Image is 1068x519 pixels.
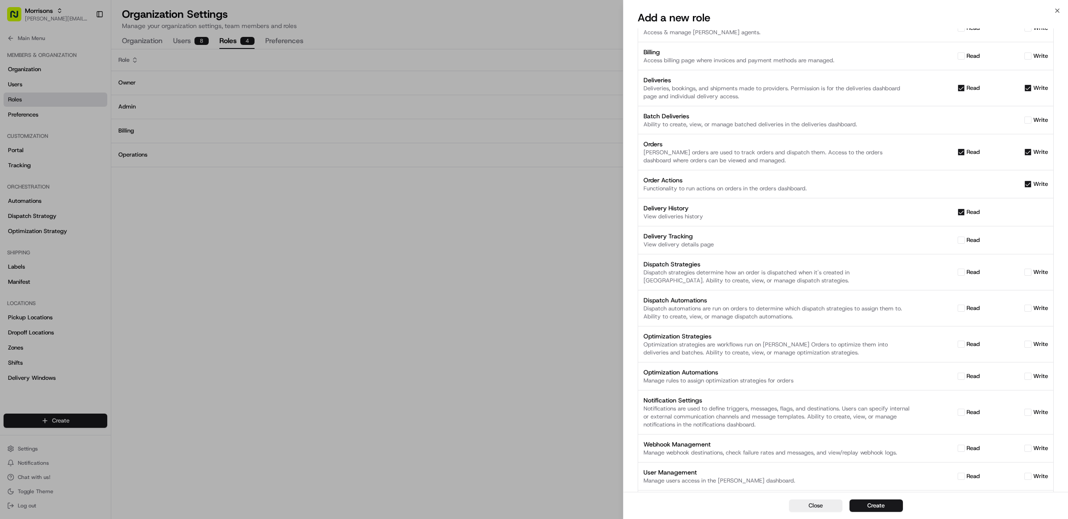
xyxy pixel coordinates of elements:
label: read [967,444,980,452]
div: Manage webhook destinations, check failure rates and messages, and view/replay webhook logs. [643,449,910,457]
span: [DATE] [79,162,97,169]
div: 💻 [75,200,82,207]
label: write [1033,304,1048,312]
div: 📗 [9,200,16,207]
div: [PERSON_NAME] orders are used to track orders and dispatch them. Access to the orders dashboard w... [643,149,910,165]
a: Powered byPylon [63,220,108,227]
span: [DATE] [79,138,97,145]
div: Ability to create, view, or manage batched deliveries in the deliveries dashboard. [643,121,910,129]
span: [PERSON_NAME] [28,162,72,169]
label: read [967,268,980,276]
div: Access billing page where invoices and payment methods are managed. [643,56,910,64]
div: Optimization Automations [643,368,910,377]
label: write [1033,116,1048,124]
p: Welcome 👋 [9,36,162,50]
div: View deliveries history [643,213,910,221]
span: API Documentation [84,199,143,208]
h2: Add a new role [638,11,1054,25]
div: Webhook Management [643,440,910,449]
div: Delivery History [643,204,910,213]
img: Ami Wang [9,153,23,168]
label: write [1033,472,1048,480]
div: Deliveries, bookings, and shipments made to providers. Permission is for the deliveries dashboard... [643,84,910,101]
label: read [967,340,980,348]
label: read [967,52,980,60]
div: View delivery details page [643,241,910,249]
label: read [967,236,980,244]
a: 💻API Documentation [72,195,146,211]
label: write [1033,408,1048,416]
div: Dispatch automations are run on orders to determine which dispatch strategies to assign them to. ... [643,305,910,321]
div: Past conversations [9,116,60,123]
div: User Management [643,468,910,477]
div: Functionality to run actions on orders in the orders dashboard. [643,185,910,193]
div: Manage users access in the [PERSON_NAME] dashboard. [643,477,910,485]
label: write [1033,84,1048,92]
button: Start new chat [151,88,162,98]
div: We're available if you need us! [40,94,122,101]
div: Notifications are used to define triggers, messages, flags, and destinations. Users can specify i... [643,405,910,429]
div: Dispatch Strategies [643,260,910,269]
div: Optimization Strategies [643,332,910,341]
button: Close [789,499,842,512]
label: write [1033,444,1048,452]
div: Optimization strategies are workflows run on [PERSON_NAME] Orders to optimize them into deliverie... [643,341,910,357]
label: write [1033,180,1048,188]
button: Create [850,499,903,512]
div: Manage rules to assign optimization strategies for orders [643,377,910,385]
label: write [1033,372,1048,380]
label: write [1033,148,1048,156]
span: Knowledge Base [18,199,68,208]
label: read [967,148,980,156]
a: 📗Knowledge Base [5,195,72,211]
label: read [967,84,980,92]
label: read [967,208,980,216]
div: Batch Deliveries [643,112,910,121]
span: • [74,162,77,169]
label: read [967,304,980,312]
div: Notification Settings [643,396,910,405]
div: Dispatch strategies determine how an order is dispatched when it's created in [GEOGRAPHIC_DATA]. ... [643,269,910,285]
label: read [967,408,980,416]
img: Tiffany Volk [9,129,23,144]
label: read [967,372,980,380]
span: • [74,138,77,145]
div: Delivery Tracking [643,232,910,241]
input: Clear [23,57,147,67]
label: read [967,472,980,480]
img: Nash [9,9,27,27]
span: Pylon [89,221,108,227]
div: Orders [643,140,910,149]
div: Deliveries [643,76,910,84]
span: [PERSON_NAME] [28,138,72,145]
div: Billing [643,48,910,56]
label: write [1033,268,1048,276]
div: Start new chat [40,85,146,94]
img: 1736555255976-a54dd68f-1ca7-489b-9aae-adbdc363a1c4 [9,85,25,101]
img: 4037041995827_4c49e92c6e3ed2e3ec13_72.png [19,85,35,101]
div: Order Actions [643,176,910,185]
div: Access & manage [PERSON_NAME] agents. [643,28,910,36]
div: Dispatch Automations [643,296,910,305]
button: See all [138,114,162,125]
label: write [1033,52,1048,60]
label: write [1033,340,1048,348]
